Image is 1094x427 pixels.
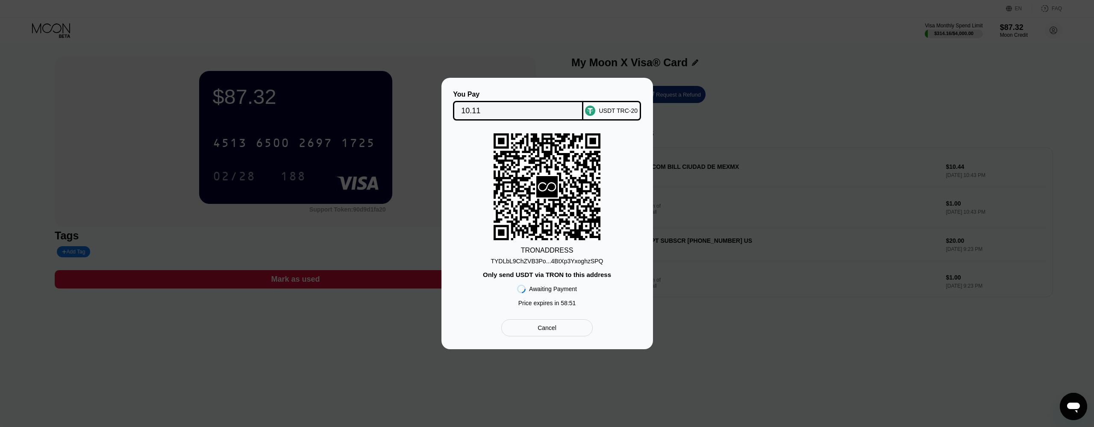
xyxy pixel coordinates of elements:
div: Cancel [501,319,592,336]
div: Price expires in [518,300,576,306]
div: USDT TRC-20 [599,107,638,114]
div: Cancel [538,324,556,332]
div: TRON ADDRESS [521,247,573,254]
div: You Pay [453,91,583,98]
span: 58 : 51 [561,300,576,306]
div: You PayUSDT TRC-20 [454,91,640,121]
div: TYDLbL9ChZVB3Po...4BtXp3YxoghzSPQ [491,254,603,265]
iframe: Button to launch messaging window [1060,393,1087,420]
div: Awaiting Payment [529,286,577,292]
div: Only send USDT via TRON to this address [483,271,611,278]
div: TYDLbL9ChZVB3Po...4BtXp3YxoghzSPQ [491,258,603,265]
